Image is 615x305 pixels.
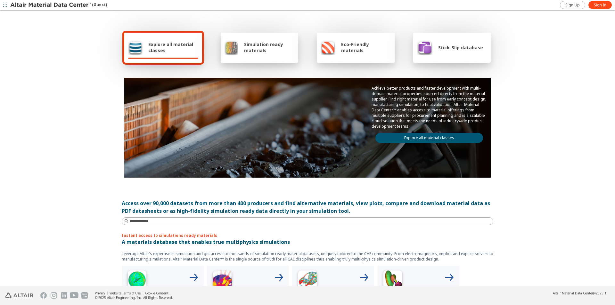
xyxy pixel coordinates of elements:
img: Explore all material classes [128,40,143,55]
p: Achieve better products and faster development with multi-domain material properties sourced dire... [372,85,487,129]
a: Sign In [588,1,612,9]
img: High Frequency Icon [124,268,150,294]
img: Simulation ready materials [225,40,238,55]
img: Altair Material Data Center [10,2,92,8]
img: Altair Engineering [5,293,33,298]
img: Structural Analyses Icon [295,268,320,294]
div: (Guest) [10,2,107,8]
div: © 2025 Altair Engineering, Inc. All Rights Reserved. [95,295,173,300]
span: Sign In [594,3,606,8]
img: Eco-Friendly materials [321,40,335,55]
a: Cookie Consent [145,291,168,295]
img: Low Frequency Icon [209,268,235,294]
a: Website Terms of Use [110,291,141,295]
img: Crash Analyses Icon [380,268,406,294]
a: Explore all material classes [375,133,483,143]
span: Altair Material Data Center [553,291,593,295]
span: Explore all material classes [148,41,198,53]
p: Leverage Altair’s expertise in simulation and get access to thousands of simulation ready materia... [122,251,493,262]
span: Stick-Slip database [438,44,483,51]
span: Eco-Friendly materials [341,41,390,53]
div: (v2025.1) [553,291,607,295]
a: Privacy [95,291,105,295]
img: Stick-Slip database [417,40,432,55]
div: Access over 90,000 datasets from more than 400 producers and find alternative materials, view plo... [122,199,493,215]
span: Simulation ready materials [244,41,294,53]
p: Instant access to simulations ready materials [122,233,493,238]
span: Sign Up [565,3,580,8]
p: A materials database that enables true multiphysics simulations [122,238,493,246]
a: Sign Up [560,1,585,9]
